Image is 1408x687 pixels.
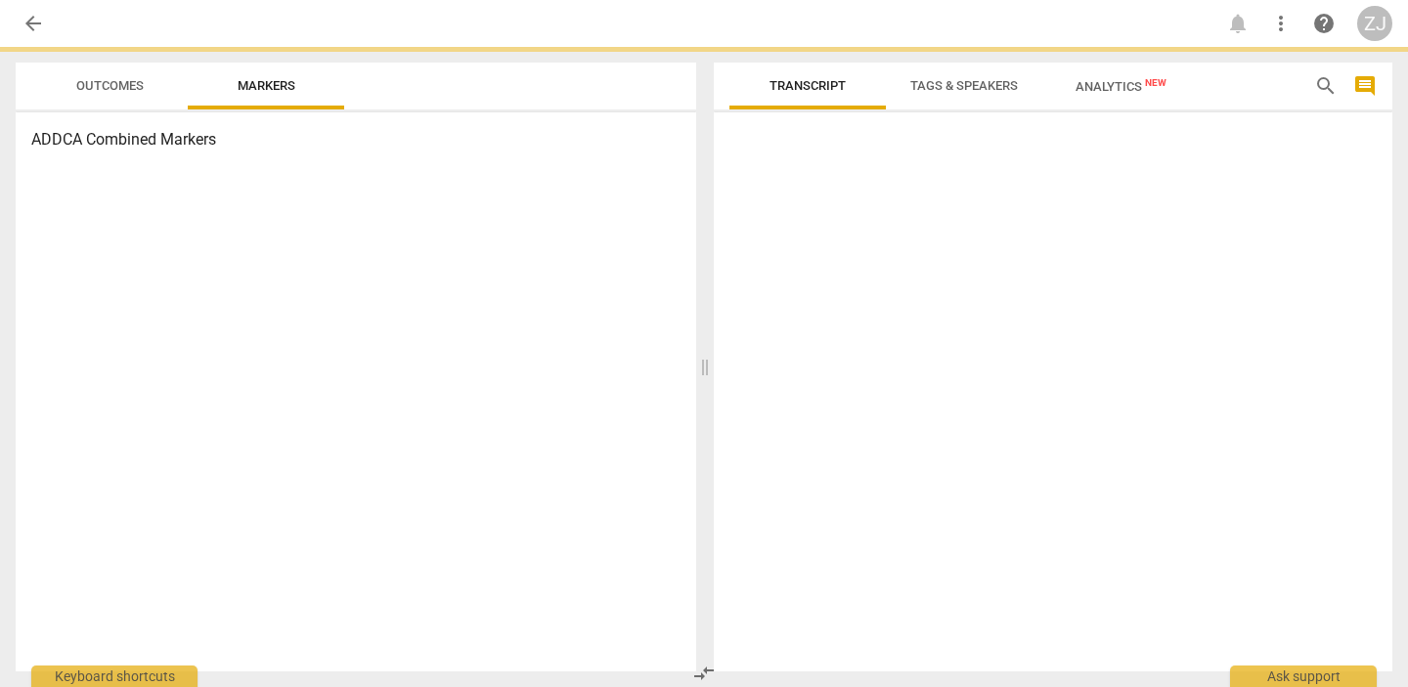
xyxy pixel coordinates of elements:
button: ZJ [1357,6,1392,41]
span: arrow_back [22,12,45,35]
span: Markers [238,78,295,93]
a: Help [1306,6,1342,41]
span: Tags & Speakers [910,78,1018,93]
button: Search [1310,70,1342,102]
span: more_vert [1269,12,1293,35]
h3: ADDCA Combined Markers [31,128,681,151]
div: Ask support [1230,666,1377,687]
span: New [1145,77,1166,88]
span: Analytics [1076,79,1166,94]
span: compare_arrows [692,662,716,685]
span: comment [1353,74,1377,98]
span: Outcomes [76,78,144,93]
span: Transcript [770,78,846,93]
button: Show/Hide comments [1349,70,1381,102]
div: Keyboard shortcuts [31,666,198,687]
span: help [1312,12,1336,35]
span: search [1314,74,1338,98]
